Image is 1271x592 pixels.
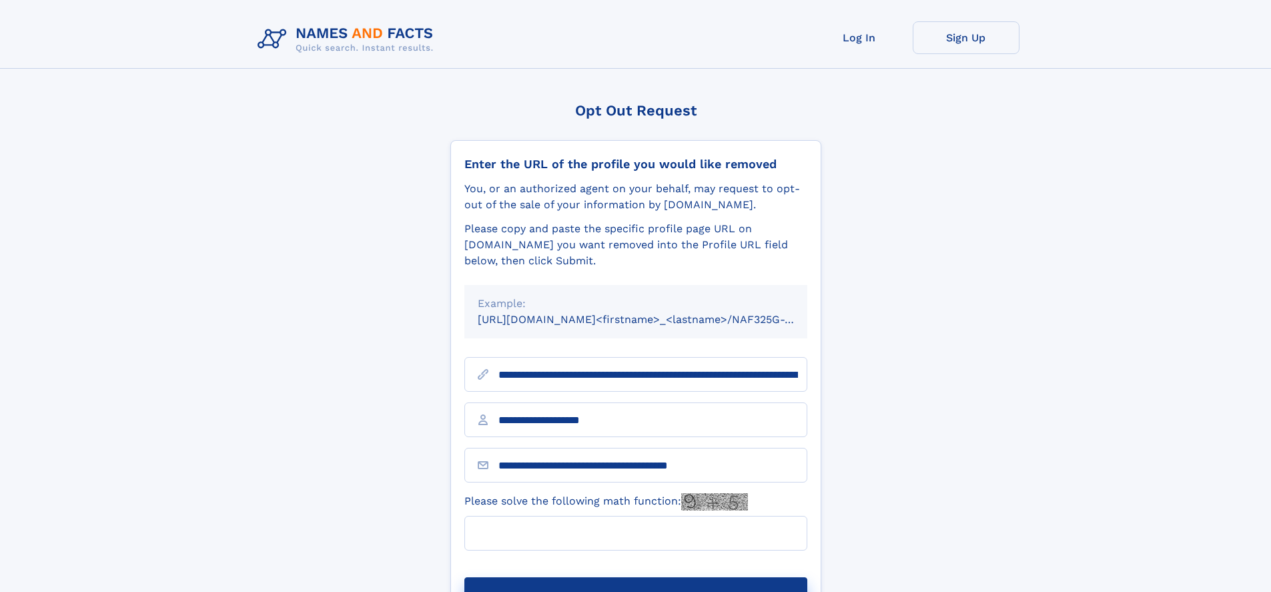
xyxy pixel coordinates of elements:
[806,21,913,54] a: Log In
[913,21,1019,54] a: Sign Up
[478,313,833,326] small: [URL][DOMAIN_NAME]<firstname>_<lastname>/NAF325G-xxxxxxxx
[464,157,807,172] div: Enter the URL of the profile you would like removed
[464,221,807,269] div: Please copy and paste the specific profile page URL on [DOMAIN_NAME] you want removed into the Pr...
[252,21,444,57] img: Logo Names and Facts
[450,102,821,119] div: Opt Out Request
[464,181,807,213] div: You, or an authorized agent on your behalf, may request to opt-out of the sale of your informatio...
[478,296,794,312] div: Example:
[464,493,748,511] label: Please solve the following math function:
